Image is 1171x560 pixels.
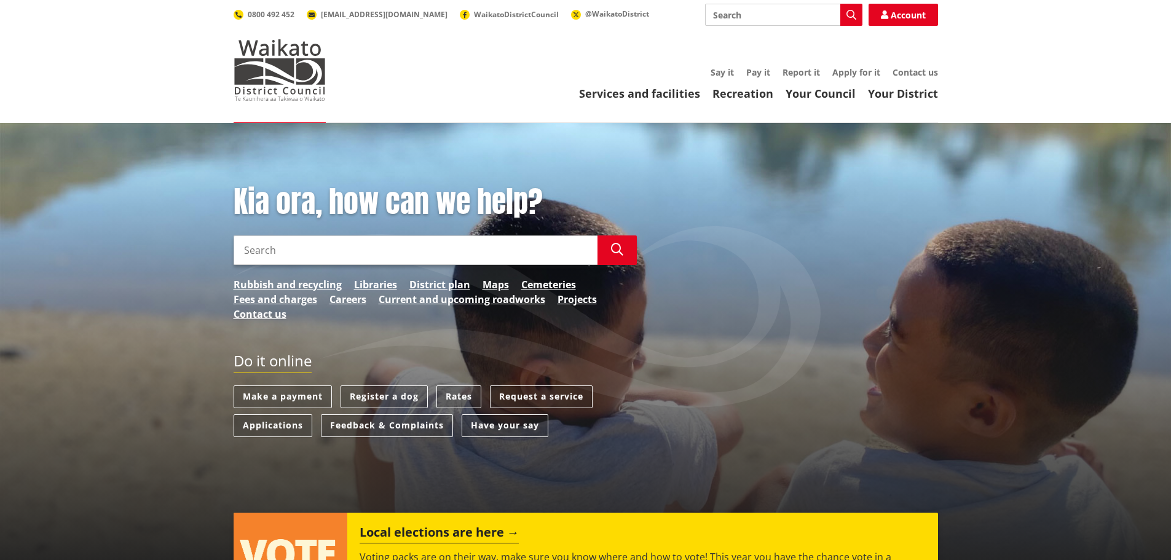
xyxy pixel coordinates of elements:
[234,292,317,307] a: Fees and charges
[341,385,428,408] a: Register a dog
[490,385,593,408] a: Request a service
[521,277,576,292] a: Cemeteries
[832,66,880,78] a: Apply for it
[705,4,862,26] input: Search input
[558,292,597,307] a: Projects
[379,292,545,307] a: Current and upcoming roadworks
[234,235,597,265] input: Search input
[321,9,448,20] span: [EMAIL_ADDRESS][DOMAIN_NAME]
[711,66,734,78] a: Say it
[234,9,294,20] a: 0800 492 452
[234,184,637,220] h1: Kia ora, how can we help?
[234,307,286,321] a: Contact us
[712,86,773,101] a: Recreation
[354,277,397,292] a: Libraries
[234,39,326,101] img: Waikato District Council - Te Kaunihera aa Takiwaa o Waikato
[436,385,481,408] a: Rates
[360,525,519,543] h2: Local elections are here
[460,9,559,20] a: WaikatoDistrictCouncil
[746,66,770,78] a: Pay it
[234,385,332,408] a: Make a payment
[234,414,312,437] a: Applications
[234,277,342,292] a: Rubbish and recycling
[483,277,509,292] a: Maps
[321,414,453,437] a: Feedback & Complaints
[571,9,649,19] a: @WaikatoDistrict
[329,292,366,307] a: Careers
[307,9,448,20] a: [EMAIL_ADDRESS][DOMAIN_NAME]
[585,9,649,19] span: @WaikatoDistrict
[786,86,856,101] a: Your Council
[462,414,548,437] a: Have your say
[248,9,294,20] span: 0800 492 452
[869,4,938,26] a: Account
[234,352,312,374] h2: Do it online
[579,86,700,101] a: Services and facilities
[474,9,559,20] span: WaikatoDistrictCouncil
[409,277,470,292] a: District plan
[868,86,938,101] a: Your District
[783,66,820,78] a: Report it
[893,66,938,78] a: Contact us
